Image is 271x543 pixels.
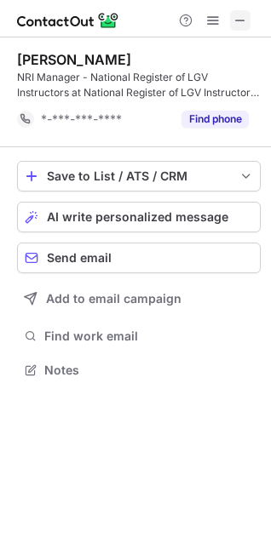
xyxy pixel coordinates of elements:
[47,210,228,224] span: AI write personalized message
[182,111,249,128] button: Reveal Button
[17,358,261,382] button: Notes
[17,324,261,348] button: Find work email
[17,70,261,100] div: NRI Manager - National Register of LGV Instructors at National Register of LGV Instructors (NRI)
[47,169,231,183] div: Save to List / ATS / CRM
[44,329,254,344] span: Find work email
[17,283,261,314] button: Add to email campaign
[44,363,254,378] span: Notes
[46,292,182,306] span: Add to email campaign
[47,251,112,265] span: Send email
[17,10,119,31] img: ContactOut v5.3.10
[17,51,131,68] div: [PERSON_NAME]
[17,161,261,191] button: save-profile-one-click
[17,202,261,232] button: AI write personalized message
[17,243,261,273] button: Send email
